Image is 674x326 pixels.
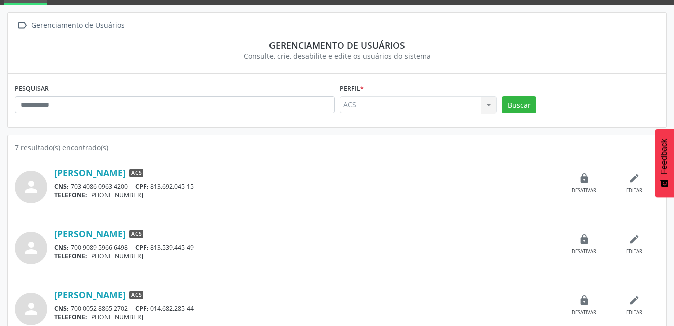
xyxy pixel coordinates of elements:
div: Editar [626,248,642,255]
div: [PHONE_NUMBER] [54,191,559,199]
span: CPF: [135,182,149,191]
span: ACS [129,230,143,239]
i: lock [579,234,590,245]
span: TELEFONE: [54,313,87,321]
i:  [15,18,29,33]
span: CPF: [135,304,149,313]
i: edit [629,173,640,184]
span: CNS: [54,182,69,191]
i: edit [629,234,640,245]
div: 7 resultado(s) encontrado(s) [15,142,659,153]
span: Feedback [660,139,669,174]
div: Gerenciamento de Usuários [29,18,126,33]
a: [PERSON_NAME] [54,228,126,239]
span: CNS: [54,243,69,252]
div: [PHONE_NUMBER] [54,313,559,321]
div: Desativar [572,187,596,194]
label: Perfil [340,81,364,96]
a: [PERSON_NAME] [54,167,126,178]
div: Editar [626,309,642,316]
div: Desativar [572,248,596,255]
span: ACS [129,291,143,300]
a: [PERSON_NAME] [54,289,126,300]
i: edit [629,295,640,306]
label: PESQUISAR [15,81,49,96]
button: Buscar [502,96,536,113]
div: [PHONE_NUMBER] [54,252,559,260]
i: person [22,239,40,257]
i: person [22,300,40,318]
div: Consulte, crie, desabilite e edite os usuários do sistema [22,51,652,61]
span: ACS [129,169,143,178]
div: 700 0052 8865 2702 014.682.285-44 [54,304,559,313]
span: TELEFONE: [54,191,87,199]
span: CNS: [54,304,69,313]
div: 700 9089 5966 6498 813.539.445-49 [54,243,559,252]
button: Feedback - Mostrar pesquisa [655,129,674,197]
i: person [22,178,40,196]
i: lock [579,173,590,184]
div: Editar [626,187,642,194]
i: lock [579,295,590,306]
span: TELEFONE: [54,252,87,260]
span: CPF: [135,243,149,252]
a:  Gerenciamento de Usuários [15,18,126,33]
div: Gerenciamento de usuários [22,40,652,51]
div: 703 4086 0963 4200 813.692.045-15 [54,182,559,191]
div: Desativar [572,309,596,316]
